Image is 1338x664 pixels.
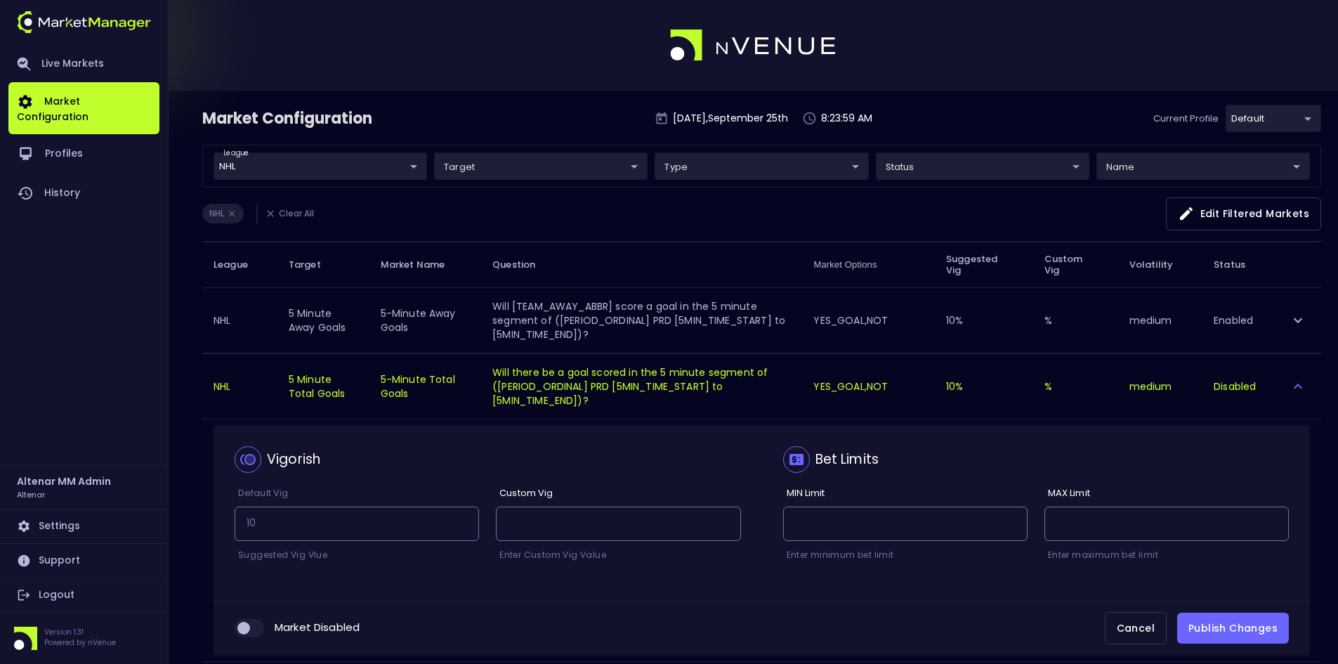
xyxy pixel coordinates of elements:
[277,287,369,353] td: 5 Minute Away Goals
[8,46,159,82] a: Live Markets
[876,152,1089,180] div: league
[289,259,339,271] span: Target
[202,204,244,223] li: NHL
[8,627,159,650] div: Version 1.31Powered by nVenue
[496,548,740,562] p: Enter Custom Vig Value
[1286,375,1310,398] button: expand row
[481,353,802,419] td: Will there be a goal scored in the 5 minute segment of ([PERIOD_ORDINAL] PRD [5MIN_TIME_START] to...
[17,489,45,500] h3: Altenar
[1044,548,1289,562] p: Enter maximum bet limit
[1033,287,1118,353] td: %
[256,204,321,223] li: Clear All
[202,353,277,419] th: NHL
[8,544,159,578] a: Support
[783,487,825,500] label: MIN Limit
[8,174,159,213] a: History
[1044,487,1090,500] label: MAX Limit
[17,11,151,33] img: logo
[223,148,249,158] label: league
[44,627,116,637] p: Version 1.31
[1033,353,1118,419] td: %
[821,111,872,126] p: 8:23:59 AM
[670,30,837,62] img: logo
[1166,197,1321,230] button: Edit filtered markets
[381,259,464,271] span: Market Name
[17,474,111,489] h2: Altenar MM Admin
[802,287,935,353] td: YES_GOAL,NOT
[8,509,159,543] a: Settings
[8,578,159,612] a: Logout
[202,287,277,353] th: NHL
[496,487,553,500] label: Custom Vig
[1096,152,1310,180] div: league
[935,287,1033,353] td: 10 %
[815,450,879,469] div: Bet Limits
[267,450,320,469] div: Vigorish
[1118,287,1202,353] td: medium
[434,152,648,180] div: league
[946,254,1022,276] span: Suggested Vig
[8,82,159,134] a: Market Configuration
[1105,612,1167,645] button: Cancel
[235,548,479,562] p: Suggested Vig Vlue
[202,108,374,130] div: Market Configuration
[1214,379,1256,393] span: Disabled
[1129,259,1191,271] span: Volatility
[369,353,481,419] td: 5-Minute Total Goals
[655,152,868,180] div: league
[235,487,288,500] label: Default Vig
[214,259,266,271] span: League
[935,353,1033,419] td: 10 %
[277,353,369,419] td: 5 Minute Total Goals
[1214,313,1253,327] span: Enabled
[44,637,116,648] p: Powered by nVenue
[1044,254,1107,276] span: Custom Vig
[275,620,360,634] span: Market Disabled
[1214,256,1245,273] span: Status
[802,353,935,419] td: YES_GOAL,NOT
[481,287,802,353] td: Will [TEAM_AWAY_ABBR] score a goal in the 5 minute segment of ([PERIOD_ORDINAL] PRD [5MIN_TIME_ST...
[214,152,427,180] div: league
[802,242,935,287] th: Market Options
[1118,353,1202,419] td: medium
[783,548,1028,562] p: Enter minimum bet limit
[492,259,553,271] span: Question
[673,111,788,126] p: [DATE] , September 25 th
[1214,256,1264,273] span: Status
[1226,105,1321,132] div: league
[1286,308,1310,332] button: expand row
[1153,112,1219,126] p: Current Profile
[8,134,159,174] a: Profiles
[369,287,481,353] td: 5-Minute Away Goals
[1177,613,1289,644] button: Publish Changes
